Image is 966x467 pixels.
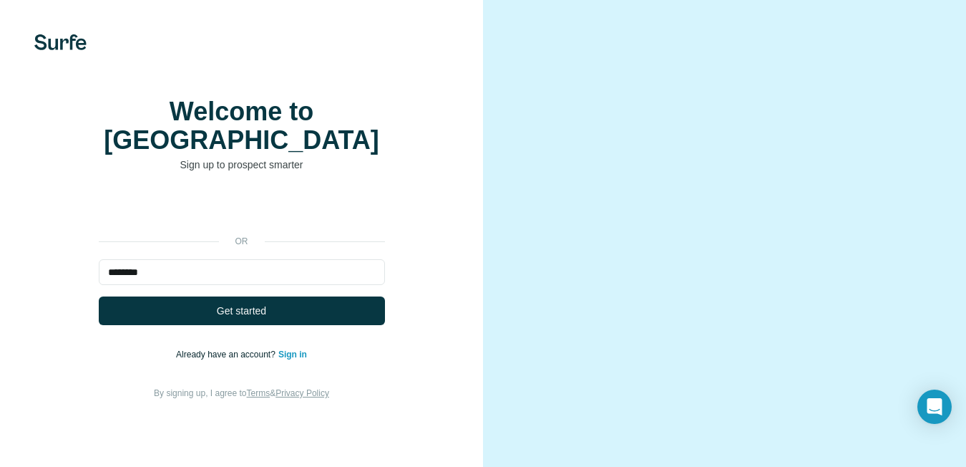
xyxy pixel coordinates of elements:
img: Surfe's logo [34,34,87,50]
iframe: Sign in with Google Button [92,193,392,225]
p: Sign up to prospect smarter [99,158,385,172]
a: Sign in [278,350,307,360]
span: Already have an account? [176,350,278,360]
button: Get started [99,297,385,325]
h1: Welcome to [GEOGRAPHIC_DATA] [99,97,385,155]
div: Open Intercom Messenger [917,390,952,424]
p: or [219,235,265,248]
a: Terms [247,388,270,398]
span: Get started [217,304,266,318]
a: Privacy Policy [275,388,329,398]
span: By signing up, I agree to & [154,388,329,398]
